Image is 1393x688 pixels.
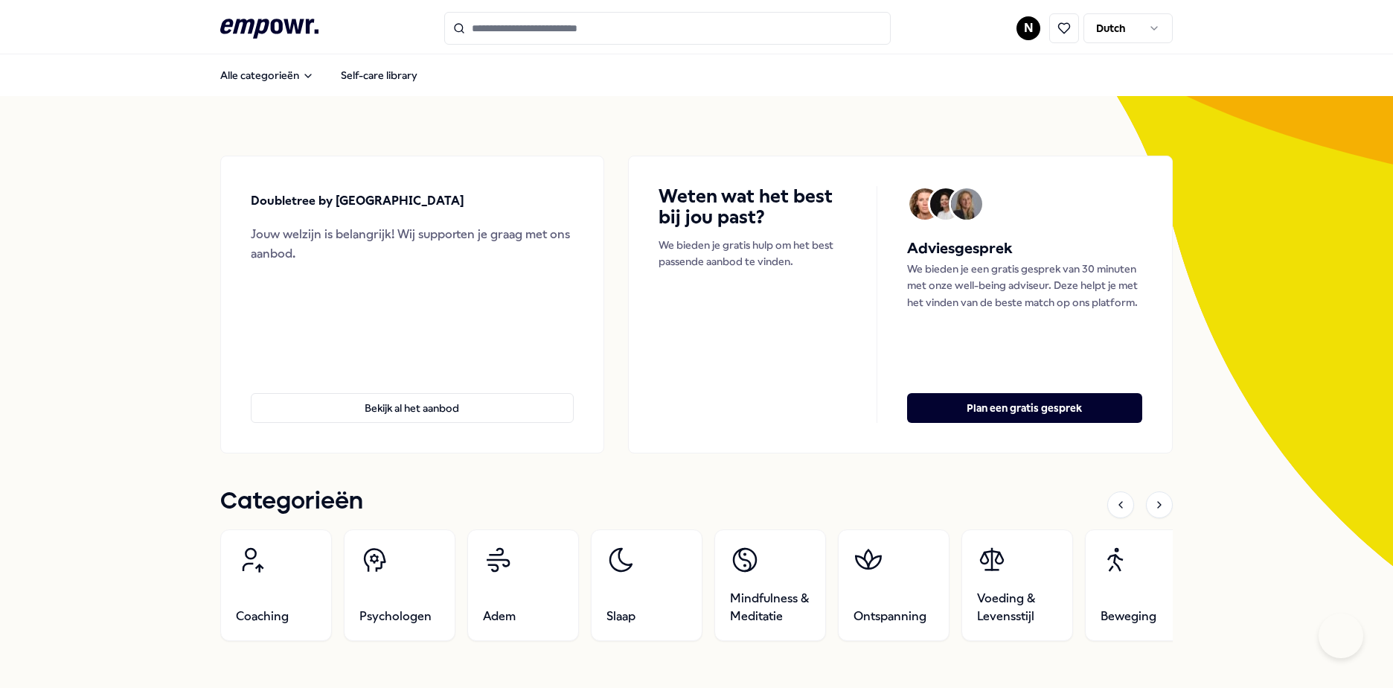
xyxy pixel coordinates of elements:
button: Bekijk al het aanbod [251,393,574,423]
span: Ontspanning [854,608,926,625]
span: Slaap [606,608,635,625]
p: We bieden je een gratis gesprek van 30 minuten met onze well-being adviseur. Deze helpt je met he... [907,261,1142,310]
span: Voeding & Levensstijl [977,590,1057,625]
button: Plan een gratis gesprek [907,393,1142,423]
a: Mindfulness & Meditatie [714,529,826,641]
a: Slaap [591,529,702,641]
iframe: Help Scout Beacon - Open [1319,614,1363,658]
p: We bieden je gratis hulp om het best passende aanbod te vinden. [659,237,847,270]
span: Adem [483,608,516,625]
span: Beweging [1101,608,1156,625]
span: Coaching [236,608,289,625]
span: Mindfulness & Meditatie [730,590,810,625]
input: Search for products, categories or subcategories [444,12,891,45]
a: Psychologen [344,529,455,641]
a: Coaching [220,529,332,641]
nav: Main [208,60,429,90]
img: Avatar [930,188,961,220]
p: Doubletree by [GEOGRAPHIC_DATA] [251,191,464,211]
div: Jouw welzijn is belangrijk! Wij supporten je graag met ons aanbod. [251,225,574,263]
img: Avatar [909,188,941,220]
h5: Adviesgesprek [907,237,1142,261]
h4: Weten wat het best bij jou past? [659,186,847,228]
span: Psychologen [359,608,432,625]
a: Voeding & Levensstijl [961,529,1073,641]
a: Beweging [1085,529,1197,641]
a: Self-care library [329,60,429,90]
button: Alle categorieën [208,60,326,90]
a: Ontspanning [838,529,950,641]
h1: Categorieën [220,483,363,520]
a: Bekijk al het aanbod [251,369,574,423]
a: Adem [467,529,579,641]
button: N [1016,16,1040,40]
img: Avatar [951,188,982,220]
